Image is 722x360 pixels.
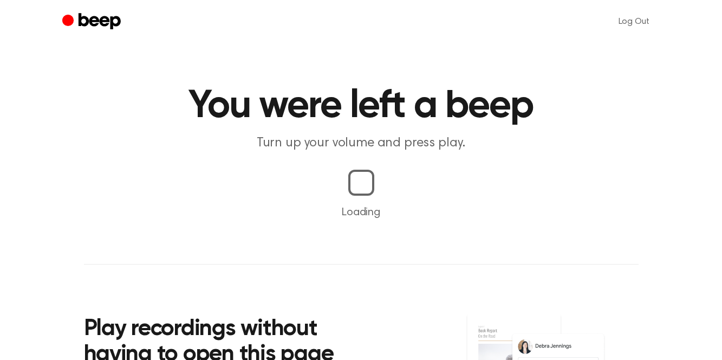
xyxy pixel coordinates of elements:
p: Loading [13,204,709,221]
a: Log Out [608,9,660,35]
h1: You were left a beep [84,87,639,126]
p: Turn up your volume and press play. [153,134,569,152]
a: Beep [62,11,123,33]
